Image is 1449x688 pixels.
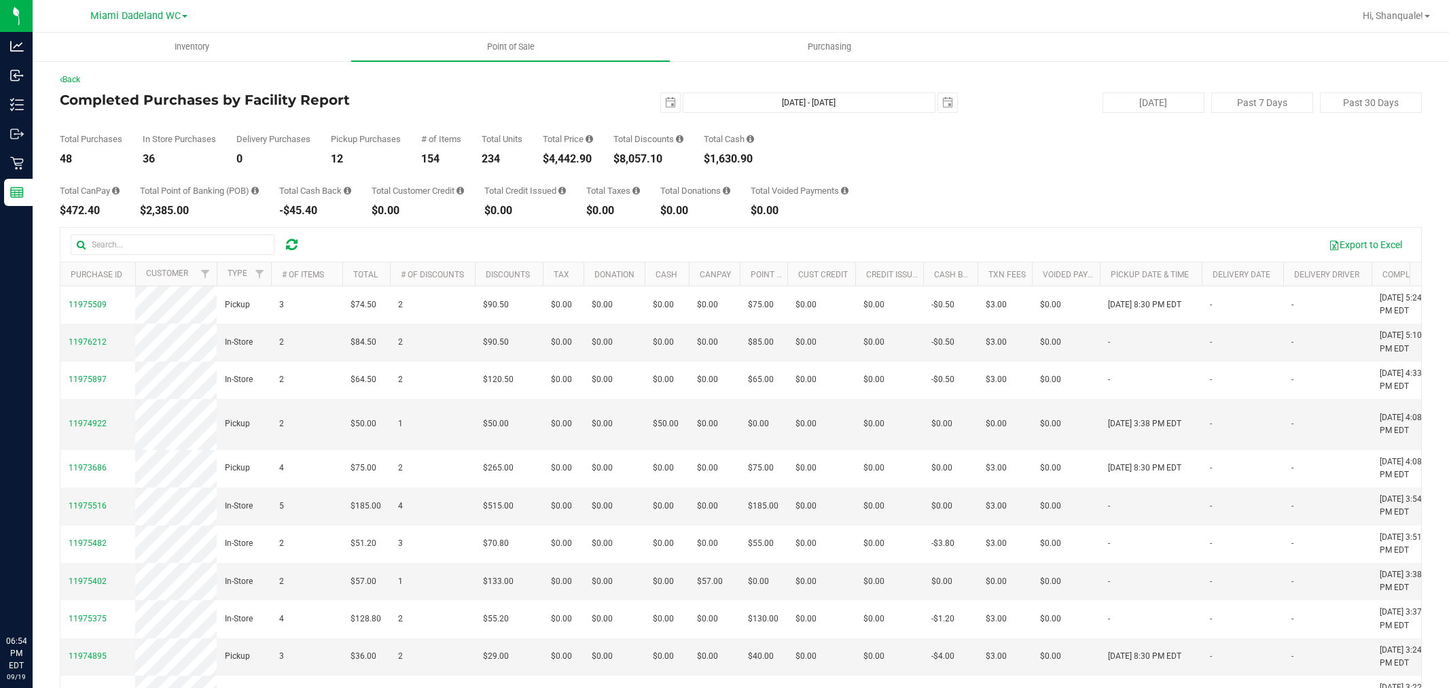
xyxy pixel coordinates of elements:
[143,154,216,165] div: 36
[931,537,954,550] span: -$3.80
[1040,500,1061,513] span: $0.00
[69,501,107,511] span: 11975516
[10,156,24,170] inline-svg: Retail
[653,336,674,349] span: $0.00
[225,417,250,430] span: Pickup
[613,154,683,165] div: $8,057.10
[484,205,566,216] div: $0.00
[931,613,954,625] span: -$1.20
[351,500,381,513] span: $185.00
[551,500,572,513] span: $0.00
[1108,417,1181,430] span: [DATE] 3:38 PM EDT
[140,205,259,216] div: $2,385.00
[60,75,80,84] a: Back
[279,205,351,216] div: -$45.40
[1040,462,1061,475] span: $0.00
[653,417,679,430] span: $50.00
[398,417,403,430] span: 1
[6,672,26,682] p: 09/19
[795,650,817,663] span: $0.00
[931,373,954,386] span: -$0.50
[931,500,952,513] span: $0.00
[1210,373,1212,386] span: -
[1108,650,1181,663] span: [DATE] 8:30 PM EDT
[795,373,817,386] span: $0.00
[483,462,514,475] span: $265.00
[592,575,613,588] span: $0.00
[351,650,376,663] span: $36.00
[69,419,107,428] span: 11974922
[1210,417,1212,430] span: -
[986,650,1007,663] span: $3.00
[676,135,683,143] i: Sum of the discount values applied to the all purchases in the date range.
[398,575,403,588] span: 1
[656,270,677,279] a: Cash
[1213,270,1270,279] a: Delivery Date
[697,575,723,588] span: $57.00
[1040,417,1061,430] span: $0.00
[751,205,848,216] div: $0.00
[10,39,24,53] inline-svg: Analytics
[1040,537,1061,550] span: $0.00
[194,262,217,286] a: Filter
[1380,329,1431,355] span: [DATE] 5:10 PM EDT
[697,462,718,475] span: $0.00
[554,270,569,279] a: Tax
[863,650,884,663] span: $0.00
[1291,537,1293,550] span: -
[795,500,817,513] span: $0.00
[986,537,1007,550] span: $3.00
[279,298,284,311] span: 3
[751,270,847,279] a: Point of Banking (POB)
[986,373,1007,386] span: $3.00
[1291,298,1293,311] span: -
[594,270,634,279] a: Donation
[795,575,817,588] span: $0.00
[551,336,572,349] span: $0.00
[483,500,514,513] span: $515.00
[986,298,1007,311] span: $3.00
[670,33,988,61] a: Purchasing
[483,373,514,386] span: $120.50
[863,500,884,513] span: $0.00
[398,373,403,386] span: 2
[1108,298,1181,311] span: [DATE] 8:30 PM EDT
[351,33,670,61] a: Point of Sale
[69,538,107,548] span: 11975482
[351,336,376,349] span: $84.50
[748,336,774,349] span: $85.00
[1291,373,1293,386] span: -
[69,375,107,384] span: 11975897
[1111,270,1189,279] a: Pickup Date & Time
[69,300,107,309] span: 11975509
[14,579,54,620] iframe: Resource center
[10,69,24,82] inline-svg: Inbound
[653,537,674,550] span: $0.00
[586,135,593,143] i: Sum of the total prices of all purchases in the date range.
[551,650,572,663] span: $0.00
[228,269,247,278] a: Type
[586,186,640,195] div: Total Taxes
[653,298,674,311] span: $0.00
[748,537,774,550] span: $55.00
[1210,336,1212,349] span: -
[723,186,730,195] i: Sum of all round-up-to-next-dollar total price adjustments for all purchases in the date range.
[351,373,376,386] span: $64.50
[704,154,754,165] div: $1,630.90
[747,135,754,143] i: Sum of the successful, non-voided cash payment transactions for all purchases in the date range. ...
[60,135,122,143] div: Total Purchases
[401,270,464,279] a: # of Discounts
[660,205,730,216] div: $0.00
[279,373,284,386] span: 2
[986,336,1007,349] span: $3.00
[331,154,401,165] div: 12
[697,650,718,663] span: $0.00
[1108,575,1110,588] span: -
[1108,537,1110,550] span: -
[1210,500,1212,513] span: -
[931,462,952,475] span: $0.00
[351,575,376,588] span: $57.00
[697,500,718,513] span: $0.00
[225,462,250,475] span: Pickup
[279,417,284,430] span: 2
